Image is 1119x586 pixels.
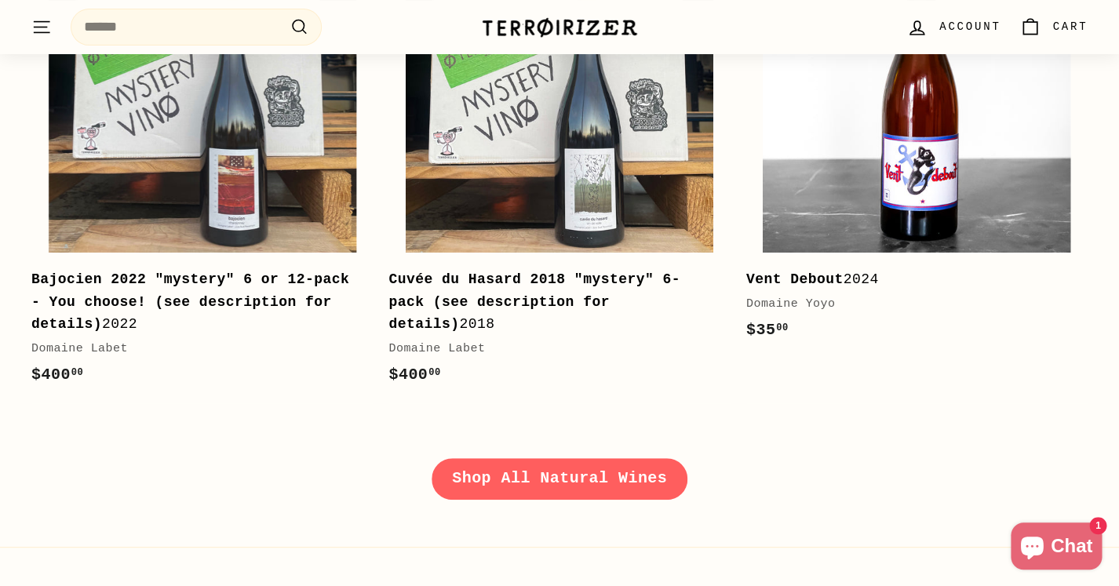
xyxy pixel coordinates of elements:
div: Domaine Labet [388,340,714,359]
div: 2024 [746,268,1072,291]
span: Cart [1052,18,1088,35]
a: Account [897,4,1010,50]
sup: 00 [71,367,83,378]
span: $35 [746,321,789,339]
sup: 00 [428,367,440,378]
span: $400 [31,366,83,384]
b: Vent Debout [746,271,844,287]
div: 2018 [388,268,714,336]
a: Shop All Natural Wines [432,458,687,499]
div: 2022 [31,268,357,336]
b: Bajocien 2022 "mystery" 6 or 12-pack - You choose! (see description for details) [31,271,349,333]
span: Account [939,18,1001,35]
sup: 00 [776,322,788,333]
span: $400 [388,366,440,384]
b: Cuvée du Hasard 2018 "mystery" 6-pack (see description for details) [388,271,680,333]
div: Domaine Labet [31,340,357,359]
inbox-online-store-chat: Shopify online store chat [1006,522,1106,573]
a: Cart [1010,4,1097,50]
div: Domaine Yoyo [746,295,1072,314]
